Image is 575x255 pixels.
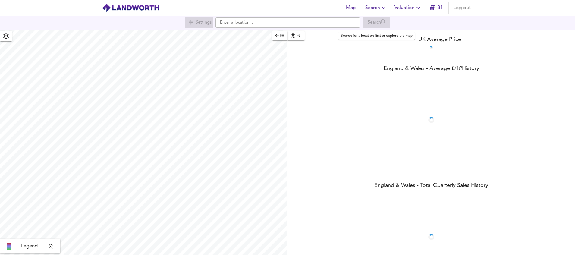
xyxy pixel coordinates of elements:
input: Enter a location... [215,17,360,28]
span: Valuation [394,4,422,12]
span: Search [365,4,387,12]
button: Log out [451,2,473,14]
button: 31 [427,2,446,14]
button: Search [363,2,390,14]
div: Search for a location first or explore the map [185,17,213,28]
span: Legend [21,243,38,250]
img: logo [102,3,159,12]
a: 31 [430,4,443,12]
div: England & Wales - Total Quarterly Sales History [287,182,575,190]
button: Map [341,2,360,14]
span: Map [344,4,358,12]
div: UK Average Price [287,36,575,44]
span: Log out [454,4,471,12]
button: Valuation [392,2,424,14]
div: England & Wales - Average £/ ft² History [287,65,575,73]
